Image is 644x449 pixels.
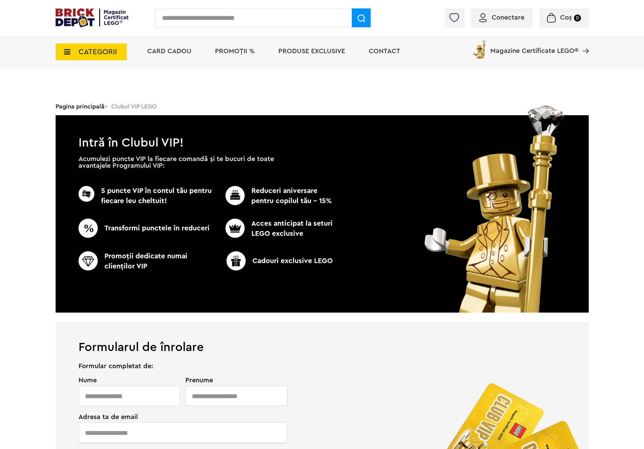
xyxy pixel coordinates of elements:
[225,186,245,205] img: CC_BD_Green_chek_mark
[79,377,177,384] span: Nume
[560,14,572,21] span: Coș
[79,186,214,206] p: 5 puncte VIP în contul tău pentru fiecare leu cheltuit!
[225,219,245,238] img: CC_BD_Green_chek_mark
[214,186,335,206] p: Reduceri aniversare pentru copilul tău - 15%
[479,14,524,21] a: Conectare
[490,39,578,54] span: Magazine Certificate LEGO®
[56,98,589,115] div: > Clubul VIP LEGO
[147,48,191,55] a: Card Cadou
[79,219,98,238] img: CC_BD_Green_chek_mark
[278,48,345,55] a: Produse exclusive
[214,219,335,239] p: Acces anticipat la seturi LEGO exclusive
[79,186,94,202] img: CC_BD_Green_chek_mark
[56,322,589,353] h1: Formularul de înrolare
[578,39,589,45] a: Magazine Certificate LEGO®
[415,106,575,313] img: vip_page_image
[492,14,524,21] span: Conectare
[79,219,214,238] p: Transformi punctele în reduceri
[79,251,98,270] img: CC_BD_Green_chek_mark
[212,251,347,270] p: Cadouri exclusive LEGO
[215,48,255,55] a: PROMOȚII %
[79,156,274,169] p: Acumulezi puncte VIP la fiecare comandă și te bucuri de toate avantajele Programului VIP:
[79,251,214,271] p: Promoţii dedicate numai clienţilor VIP
[369,48,400,55] a: Contact
[79,414,275,420] span: Adresa ta de email
[56,115,589,146] h1: Intră în Clubul VIP!
[79,48,117,56] span: CATEGORII
[56,103,104,109] a: Pagina principală
[574,14,581,22] small: 0
[185,377,275,384] span: Prenume
[79,363,275,370] span: Formular completat de:
[226,251,246,270] img: CC_BD_Green_chek_mark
